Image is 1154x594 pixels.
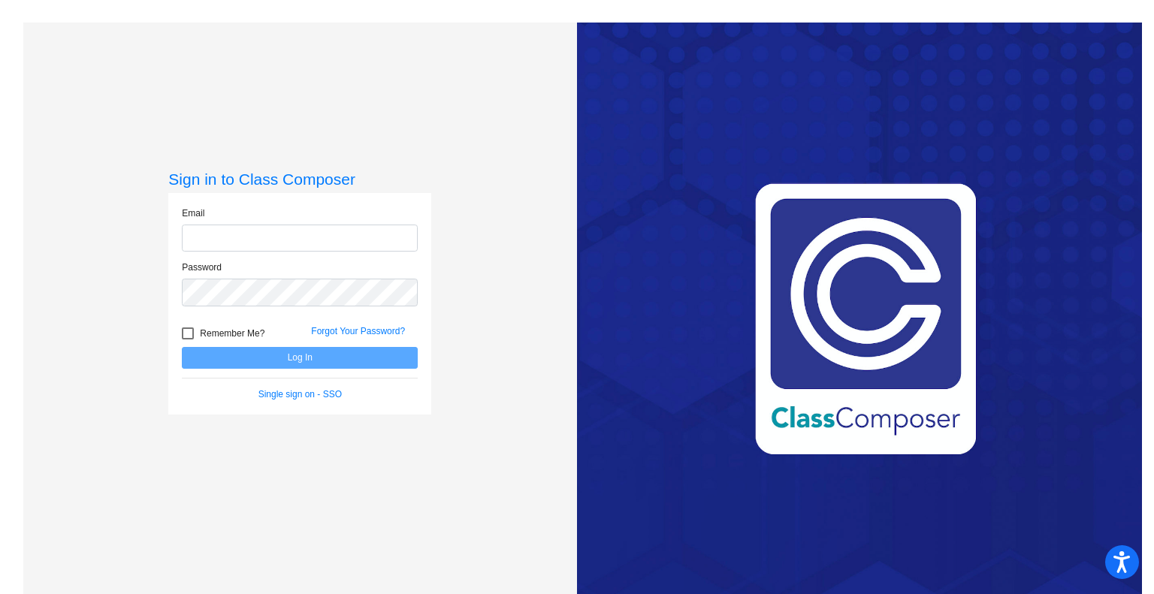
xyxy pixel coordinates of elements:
h3: Sign in to Class Composer [168,170,431,188]
label: Email [182,207,204,220]
a: Single sign on - SSO [258,389,342,400]
button: Log In [182,347,418,369]
span: Remember Me? [200,324,264,342]
a: Forgot Your Password? [311,326,405,336]
label: Password [182,261,222,274]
